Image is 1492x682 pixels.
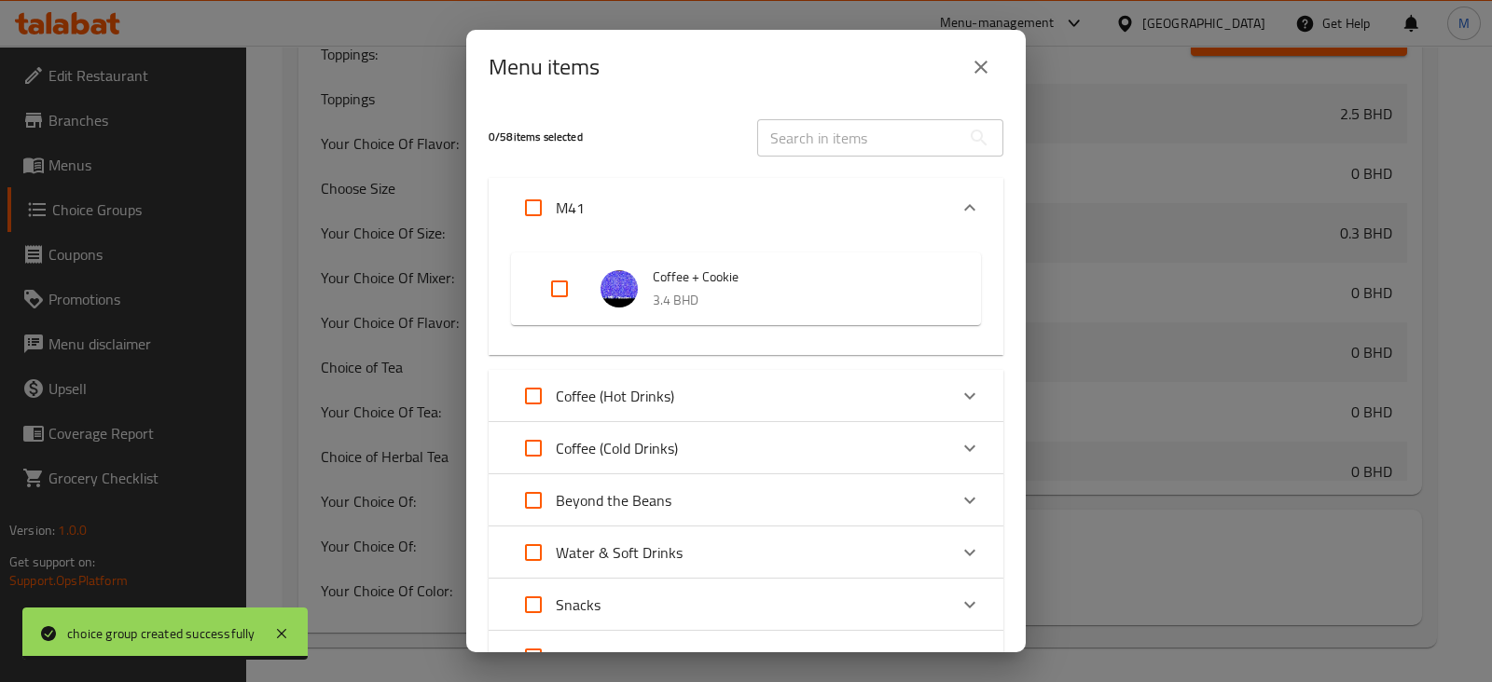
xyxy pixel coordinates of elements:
p: 3.4 BHD [653,289,944,312]
span: Coffee + Cookie [653,266,944,289]
p: Snacks [556,593,601,616]
div: Expand [489,370,1003,422]
p: Beyond the Beans [556,489,671,511]
h2: Menu items [489,52,600,82]
div: Expand [489,178,1003,238]
p: Rackets [556,646,606,668]
img: Coffee + Cookie [601,270,638,307]
p: M41 [556,197,585,219]
button: close [959,45,1003,89]
div: Expand [489,579,1003,631]
div: Expand [511,252,981,325]
div: Expand [489,526,1003,579]
div: choice group created successfully [67,623,256,644]
div: Expand [489,422,1003,474]
input: Search in items [757,119,960,157]
div: Expand [489,238,1003,355]
p: Water & Soft Drinks [556,541,683,564]
p: Coffee (Hot Drinks) [556,385,674,407]
p: Coffee (Cold Drinks) [556,437,678,459]
h5: 0 / 58 items selected [489,130,735,145]
div: Expand [489,474,1003,526]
